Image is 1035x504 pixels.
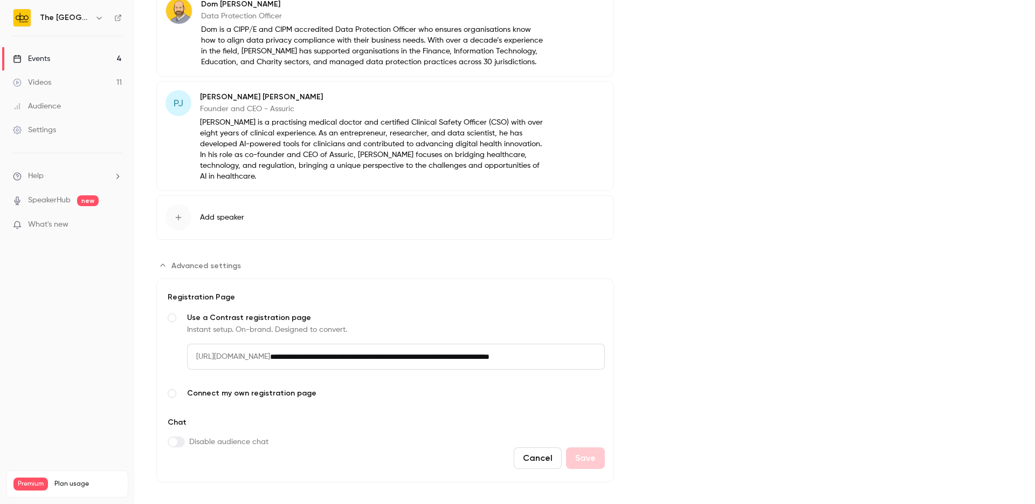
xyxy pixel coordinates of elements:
button: Add speaker [156,195,614,240]
span: Disable audience chat [189,437,268,447]
div: Audience [13,101,61,112]
input: Use a Contrast registration pageInstant setup. On-brand. Designed to convert.[URL][DOMAIN_NAME] [270,344,605,370]
span: Premium [13,478,48,491]
span: PJ [174,96,183,111]
h6: The [GEOGRAPHIC_DATA] [40,12,91,23]
span: Advanced settings [171,260,241,271]
button: Advanced settings [156,257,247,274]
div: Registration Page [165,292,605,303]
span: What's new [28,219,68,230]
li: help-dropdown-opener [13,171,122,182]
img: The DPO Centre [13,9,31,26]
div: Settings [13,125,56,135]
a: SpeakerHub [28,195,71,206]
p: Data Protection Officer [201,11,544,22]
div: Videos [13,77,51,88]
button: Cancel [514,447,562,469]
div: PJ[PERSON_NAME] [PERSON_NAME]Founder and CEO - Assuric[PERSON_NAME] is a practising medical docto... [156,81,614,191]
div: Events [13,53,50,64]
div: Instant setup. On-brand. Designed to convert. [187,324,605,335]
p: [PERSON_NAME] [PERSON_NAME] [200,92,544,103]
span: Connect my own registration page [187,388,605,399]
p: Founder and CEO - Assuric [200,104,544,114]
span: Plan usage [54,480,121,488]
p: [PERSON_NAME] is a practising medical doctor and certified Clinical Safety Officer (CSO) with ove... [200,117,544,182]
p: Dom is a CIPP/E and CIPM accredited Data Protection Officer who ensures organisations know how to... [201,24,544,67]
span: Add speaker [200,212,244,223]
span: [URL][DOMAIN_NAME] [187,344,270,370]
section: Advanced settings [156,257,614,482]
div: Chat [165,417,268,437]
span: Use a Contrast registration page [187,312,605,323]
span: new [77,195,99,206]
span: Help [28,171,44,182]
